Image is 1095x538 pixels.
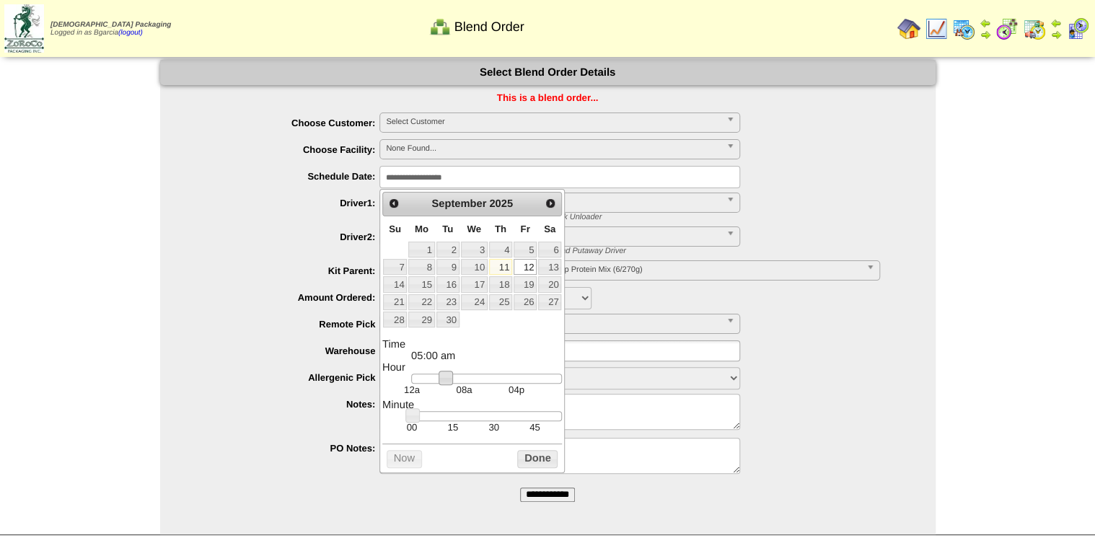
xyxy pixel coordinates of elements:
[489,294,512,310] a: 25
[489,276,512,292] a: 18
[980,29,991,40] img: arrowright.gif
[386,140,721,157] span: None Found...
[980,17,991,29] img: arrowleft.gif
[541,194,560,213] a: Next
[392,421,433,433] td: 00
[436,276,459,292] a: 16
[897,17,920,40] img: home.gif
[408,294,434,310] a: 22
[473,421,514,433] td: 30
[517,450,558,468] button: Done
[189,198,380,208] label: Driver1:
[1050,17,1062,29] img: arrowleft.gif
[436,259,459,275] a: 9
[382,362,562,374] dt: Hour
[4,4,44,53] img: zoroco-logo-small.webp
[432,421,473,433] td: 15
[189,265,380,276] label: Kit Parent:
[408,276,434,292] a: 15
[189,144,380,155] label: Choose Facility:
[369,247,936,255] div: * Driver 2: Shipment Truck Loader OR Receiving Load Putaway Driver
[382,339,562,350] dt: Time
[383,276,407,292] a: 14
[431,198,486,210] span: September
[428,15,452,38] img: network.png
[1023,17,1046,40] img: calendarinout.gif
[514,421,555,433] td: 45
[386,113,721,131] span: Select Customer
[461,294,488,310] a: 24
[544,224,555,234] span: Saturday
[118,29,143,37] a: (logout)
[189,319,380,330] label: Remote Pick
[489,198,513,210] span: 2025
[461,259,488,275] a: 10
[538,276,561,292] a: 20
[442,224,453,234] span: Tuesday
[538,259,561,275] a: 13
[415,224,428,234] span: Monday
[461,276,488,292] a: 17
[461,242,488,257] a: 3
[50,21,171,37] span: Logged in as Bgarcia
[369,213,936,221] div: * Driver 1: Shipment Load Picker OR Receiving Truck Unloader
[489,259,512,275] a: 11
[545,198,556,209] span: Next
[491,384,542,396] td: 04p
[538,294,561,310] a: 27
[514,259,537,275] a: 12
[189,171,380,182] label: Schedule Date:
[952,17,975,40] img: calendarprod.gif
[189,372,380,383] label: Allergenic Pick
[925,17,948,40] img: line_graph.gif
[520,224,529,234] span: Friday
[383,294,407,310] a: 21
[50,21,171,29] span: [DEMOGRAPHIC_DATA] Packaging
[411,350,562,362] dd: 05:00 am
[387,450,422,468] button: Now
[495,224,506,234] span: Thursday
[436,312,459,327] a: 30
[489,242,512,257] a: 4
[1050,29,1062,40] img: arrowright.gif
[189,292,380,303] label: Amount Ordered:
[189,231,380,242] label: Driver2:
[514,294,537,310] a: 26
[383,259,407,275] a: 7
[436,294,459,310] a: 23
[386,384,438,396] td: 12a
[538,242,561,257] a: 6
[454,19,524,35] span: Blend Order
[189,118,380,128] label: Choose Customer:
[1066,17,1089,40] img: calendarcustomer.gif
[160,60,936,85] div: Select Blend Order Details
[514,276,537,292] a: 19
[408,259,434,275] a: 8
[189,443,380,454] label: PO Notes:
[160,92,936,103] div: This is a blend order...
[389,224,401,234] span: Sunday
[384,194,403,213] a: Prev
[388,198,400,209] span: Prev
[408,242,434,257] a: 1
[408,312,434,327] a: 29
[386,261,860,278] span: 03-00941: ACH 2011762 KEEN Oat Chocolate Chip Protein Mix (6/270g)
[438,384,490,396] td: 08a
[189,399,380,410] label: Notes:
[189,345,380,356] label: Warehouse
[514,242,537,257] a: 5
[383,312,407,327] a: 28
[382,400,562,411] dt: Minute
[467,224,481,234] span: Wednesday
[436,242,459,257] a: 2
[995,17,1019,40] img: calendarblend.gif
